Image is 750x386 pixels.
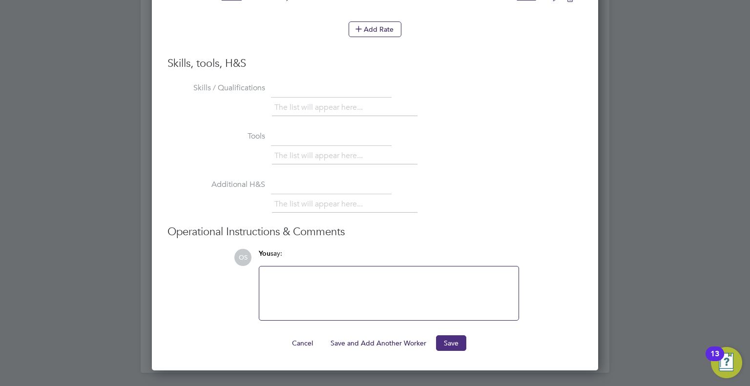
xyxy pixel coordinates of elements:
[284,335,321,351] button: Cancel
[167,131,265,142] label: Tools
[274,198,367,211] li: The list will appear here...
[259,249,271,258] span: You
[167,83,265,93] label: Skills / Qualifications
[436,335,466,351] button: Save
[710,354,719,366] div: 13
[234,249,251,266] span: OS
[274,101,367,114] li: The list will appear here...
[167,225,583,239] h3: Operational Instructions & Comments
[349,21,401,37] button: Add Rate
[323,335,434,351] button: Save and Add Another Worker
[259,249,519,266] div: say:
[167,57,583,71] h3: Skills, tools, H&S
[274,149,367,163] li: The list will appear here...
[167,180,265,190] label: Additional H&S
[711,347,742,378] button: Open Resource Center, 13 new notifications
